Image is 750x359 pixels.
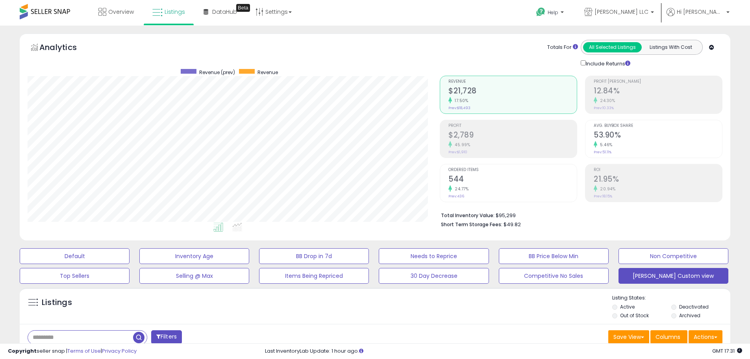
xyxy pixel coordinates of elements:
button: Listings With Cost [641,42,700,52]
button: Top Sellers [20,268,130,284]
button: Needs to Reprice [379,248,489,264]
button: Items Being Repriced [259,268,369,284]
h2: 53.90% [594,130,722,141]
span: Hi [PERSON_NAME] [677,8,724,16]
li: $95,299 [441,210,717,219]
span: DataHub [212,8,237,16]
span: ROI [594,168,722,172]
a: Hi [PERSON_NAME] [667,8,730,26]
span: Listings [165,8,185,16]
span: Profit [448,124,577,128]
small: Prev: 51.11% [594,150,611,154]
h2: $2,789 [448,130,577,141]
button: Save View [608,330,649,344]
span: 2025-10-13 17:31 GMT [712,347,742,355]
button: Default [20,248,130,264]
a: Terms of Use [67,347,101,355]
label: Active [620,303,635,310]
h2: 544 [448,175,577,185]
button: BB Price Below Min [499,248,609,264]
button: Columns [650,330,687,344]
label: Deactivated [679,303,709,310]
button: All Selected Listings [583,42,642,52]
b: Short Term Storage Fees: [441,221,502,228]
h2: $21,728 [448,86,577,97]
button: Filters [151,330,182,344]
button: Inventory Age [139,248,249,264]
small: 5.46% [597,142,613,148]
button: [PERSON_NAME] Custom view [619,268,728,284]
small: Prev: $18,493 [448,106,470,110]
p: Listing States: [612,294,730,302]
h2: 12.84% [594,86,722,97]
small: Prev: 18.15% [594,194,612,199]
button: Actions [689,330,722,344]
h5: Analytics [39,42,92,55]
small: 17.50% [452,98,468,104]
b: Total Inventory Value: [441,212,494,219]
span: Help [548,9,558,16]
span: Ordered Items [448,168,577,172]
span: Revenue (prev) [199,69,235,76]
label: Out of Stock [620,312,649,319]
strong: Copyright [8,347,37,355]
span: $49.82 [504,221,521,228]
span: Revenue [257,69,278,76]
div: Last InventoryLab Update: 1 hour ago. [265,348,742,355]
div: Include Returns [575,59,640,68]
label: Archived [679,312,700,319]
a: Privacy Policy [102,347,137,355]
span: [PERSON_NAME] LLC [594,8,648,16]
span: Avg. Buybox Share [594,124,722,128]
button: Competitive No Sales [499,268,609,284]
button: Non Competitive [619,248,728,264]
small: 20.94% [597,186,615,192]
h5: Listings [42,297,72,308]
small: 24.77% [452,186,469,192]
i: Get Help [536,7,546,17]
span: Revenue [448,80,577,84]
a: Help [530,1,572,26]
button: Selling @ Max [139,268,249,284]
button: 30 Day Decrease [379,268,489,284]
div: Totals For [547,44,578,51]
small: 24.30% [597,98,615,104]
span: Profit [PERSON_NAME] [594,80,722,84]
small: Prev: 10.33% [594,106,614,110]
small: Prev: 436 [448,194,464,199]
small: Prev: $1,910 [448,150,467,154]
button: BB Drop in 7d [259,248,369,264]
span: Columns [656,333,680,341]
div: Tooltip anchor [236,4,250,12]
div: seller snap | | [8,348,137,355]
span: Overview [108,8,134,16]
small: 45.99% [452,142,470,148]
h2: 21.95% [594,175,722,185]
